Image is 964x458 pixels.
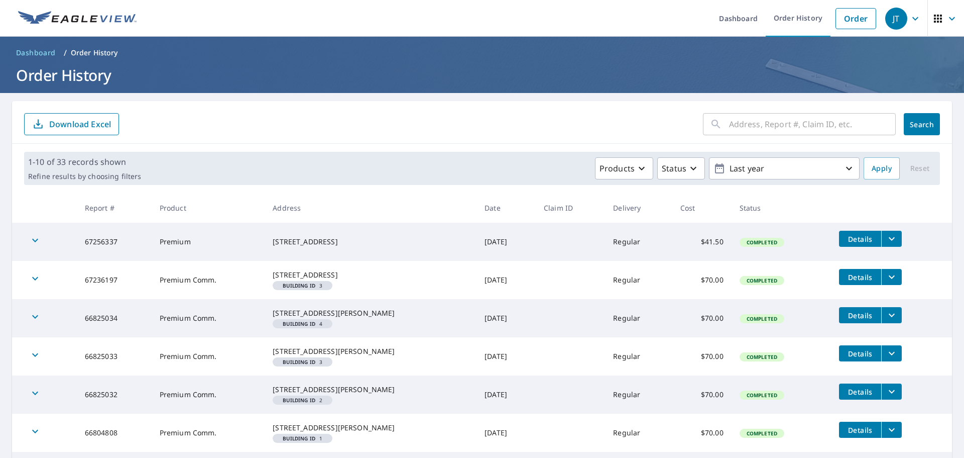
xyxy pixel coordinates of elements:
[741,430,783,437] span: Completed
[741,392,783,399] span: Completed
[881,231,902,247] button: filesDropdownBtn-67256337
[672,337,732,376] td: $70.00
[839,269,881,285] button: detailsBtn-67236197
[839,345,881,361] button: detailsBtn-66825033
[536,193,605,223] th: Claim ID
[476,414,536,452] td: [DATE]
[277,359,328,364] span: 3
[595,157,653,179] button: Products
[12,45,952,61] nav: breadcrumb
[64,47,67,59] li: /
[881,422,902,438] button: filesDropdownBtn-66804808
[864,157,900,179] button: Apply
[605,414,672,452] td: Regular
[835,8,876,29] a: Order
[277,398,328,403] span: 2
[709,157,860,179] button: Last year
[277,436,328,441] span: 1
[672,193,732,223] th: Cost
[12,45,60,61] a: Dashboard
[49,119,111,130] p: Download Excel
[881,269,902,285] button: filesDropdownBtn-67236197
[912,120,932,129] span: Search
[28,156,141,168] p: 1-10 of 33 records shown
[273,308,468,318] div: [STREET_ADDRESS][PERSON_NAME]
[152,193,265,223] th: Product
[152,337,265,376] td: Premium Comm.
[283,359,315,364] em: Building ID
[277,321,328,326] span: 4
[152,299,265,337] td: Premium Comm.
[77,337,152,376] td: 66825033
[881,345,902,361] button: filesDropdownBtn-66825033
[672,376,732,414] td: $70.00
[476,376,536,414] td: [DATE]
[273,237,468,247] div: [STREET_ADDRESS]
[672,414,732,452] td: $70.00
[605,337,672,376] td: Regular
[662,162,686,174] p: Status
[16,48,56,58] span: Dashboard
[24,113,119,135] button: Download Excel
[605,193,672,223] th: Delivery
[476,337,536,376] td: [DATE]
[839,307,881,323] button: detailsBtn-66825034
[605,299,672,337] td: Regular
[18,11,137,26] img: EV Logo
[904,113,940,135] button: Search
[885,8,907,30] div: JT
[839,231,881,247] button: detailsBtn-67256337
[845,387,875,397] span: Details
[741,315,783,322] span: Completed
[273,270,468,280] div: [STREET_ADDRESS]
[283,398,315,403] em: Building ID
[881,384,902,400] button: filesDropdownBtn-66825032
[152,261,265,299] td: Premium Comm.
[152,414,265,452] td: Premium Comm.
[273,423,468,433] div: [STREET_ADDRESS][PERSON_NAME]
[605,223,672,261] td: Regular
[672,299,732,337] td: $70.00
[476,299,536,337] td: [DATE]
[872,162,892,175] span: Apply
[77,376,152,414] td: 66825032
[77,193,152,223] th: Report #
[672,261,732,299] td: $70.00
[741,277,783,284] span: Completed
[741,353,783,360] span: Completed
[283,436,315,441] em: Building ID
[732,193,831,223] th: Status
[657,157,705,179] button: Status
[672,223,732,261] td: $41.50
[152,376,265,414] td: Premium Comm.
[605,376,672,414] td: Regular
[277,283,328,288] span: 3
[881,307,902,323] button: filesDropdownBtn-66825034
[77,223,152,261] td: 67256337
[273,346,468,356] div: [STREET_ADDRESS][PERSON_NAME]
[265,193,476,223] th: Address
[845,311,875,320] span: Details
[599,162,635,174] p: Products
[845,272,875,282] span: Details
[273,385,468,395] div: [STREET_ADDRESS][PERSON_NAME]
[152,223,265,261] td: Premium
[476,193,536,223] th: Date
[839,422,881,438] button: detailsBtn-66804808
[845,349,875,358] span: Details
[77,414,152,452] td: 66804808
[605,261,672,299] td: Regular
[77,261,152,299] td: 67236197
[726,160,843,177] p: Last year
[839,384,881,400] button: detailsBtn-66825032
[845,425,875,435] span: Details
[71,48,118,58] p: Order History
[729,110,896,138] input: Address, Report #, Claim ID, etc.
[845,234,875,244] span: Details
[741,239,783,246] span: Completed
[283,321,315,326] em: Building ID
[12,65,952,85] h1: Order History
[283,283,315,288] em: Building ID
[77,299,152,337] td: 66825034
[476,223,536,261] td: [DATE]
